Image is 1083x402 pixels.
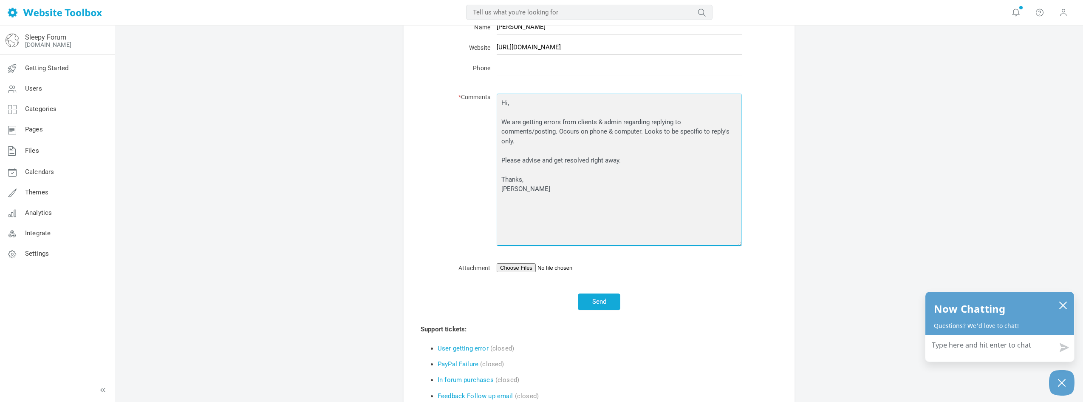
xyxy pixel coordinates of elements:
label: Website [456,43,497,52]
span: Files [25,147,39,154]
span: Analytics [25,209,52,217]
a: PayPal Failure [438,360,478,368]
b: Support tickets: [421,325,467,333]
a: Sleepy Forum [25,33,66,41]
label: Name [456,23,497,31]
a: In forum purchases [438,376,494,384]
a: [DOMAIN_NAME] [25,41,71,48]
h2: Now Chatting [934,300,1005,317]
p: Questions? We'd love to chat! [934,322,1066,330]
img: globe-icon.png [6,34,19,47]
span: (closed) [495,376,519,384]
span: Integrate [25,229,51,237]
span: Themes [25,188,48,196]
span: Settings [25,250,49,257]
span: Users [25,85,42,92]
span: Pages [25,125,43,133]
span: Categories [25,105,57,113]
a: Feedback Follow up email [438,392,513,400]
button: Send [578,294,620,310]
button: Send message [1053,338,1074,357]
button: close chatbox [1056,299,1070,311]
span: (closed) [480,360,504,368]
label: Attachment [456,264,497,272]
span: (closed) [490,345,514,352]
span: Getting Started [25,64,68,72]
button: Close Chatbox [1049,370,1075,396]
label: Comments [456,93,497,101]
a: User getting error [438,345,489,352]
input: Tell us what you're looking for [466,5,713,20]
span: Calendars [25,168,54,176]
span: (closed) [515,392,539,400]
label: Phone [456,64,497,72]
div: olark chatbox [925,291,1075,362]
